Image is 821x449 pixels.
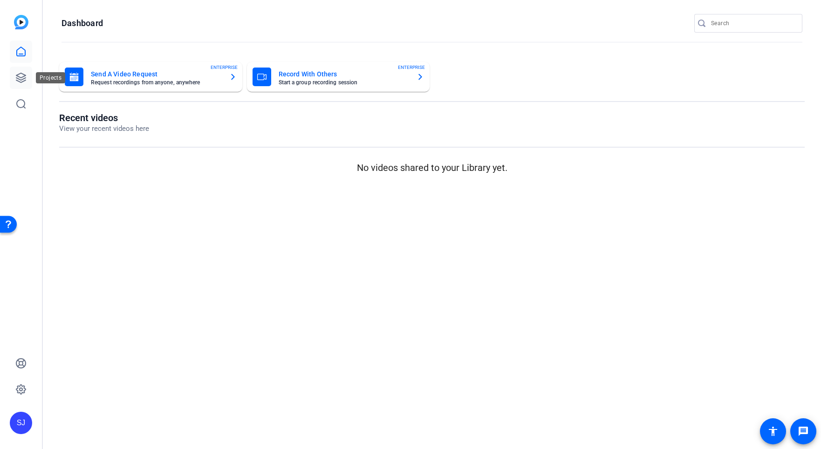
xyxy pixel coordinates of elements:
[247,62,430,92] button: Record With OthersStart a group recording sessionENTERPRISE
[711,18,795,29] input: Search
[398,64,425,71] span: ENTERPRISE
[59,161,805,175] p: No videos shared to your Library yet.
[767,426,779,437] mat-icon: accessibility
[36,72,65,83] div: Projects
[14,15,28,29] img: blue-gradient.svg
[279,80,410,85] mat-card-subtitle: Start a group recording session
[59,112,149,123] h1: Recent videos
[798,426,809,437] mat-icon: message
[59,62,242,92] button: Send A Video RequestRequest recordings from anyone, anywhereENTERPRISE
[62,18,103,29] h1: Dashboard
[211,64,238,71] span: ENTERPRISE
[279,68,410,80] mat-card-title: Record With Others
[91,80,222,85] mat-card-subtitle: Request recordings from anyone, anywhere
[10,412,32,434] div: SJ
[59,123,149,134] p: View your recent videos here
[91,68,222,80] mat-card-title: Send A Video Request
